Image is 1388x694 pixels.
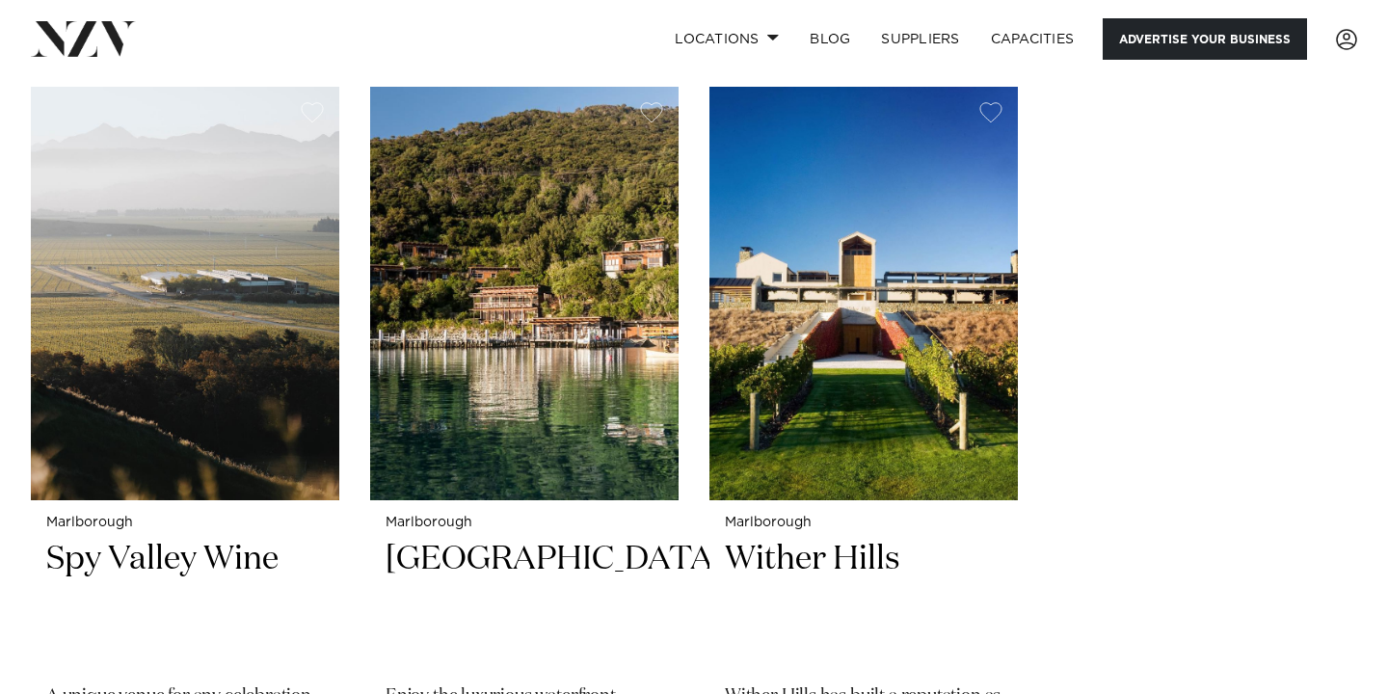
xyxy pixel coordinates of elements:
h2: Wither Hills [725,538,1002,668]
a: Capacities [975,18,1090,60]
h2: Spy Valley Wine [46,538,324,668]
a: Advertise your business [1103,18,1307,60]
h2: [GEOGRAPHIC_DATA] [386,538,663,668]
small: Marlborough [725,516,1002,530]
a: Locations [659,18,794,60]
a: SUPPLIERS [866,18,974,60]
small: Marlborough [46,516,324,530]
small: Marlborough [386,516,663,530]
a: BLOG [794,18,866,60]
img: nzv-logo.png [31,21,136,56]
